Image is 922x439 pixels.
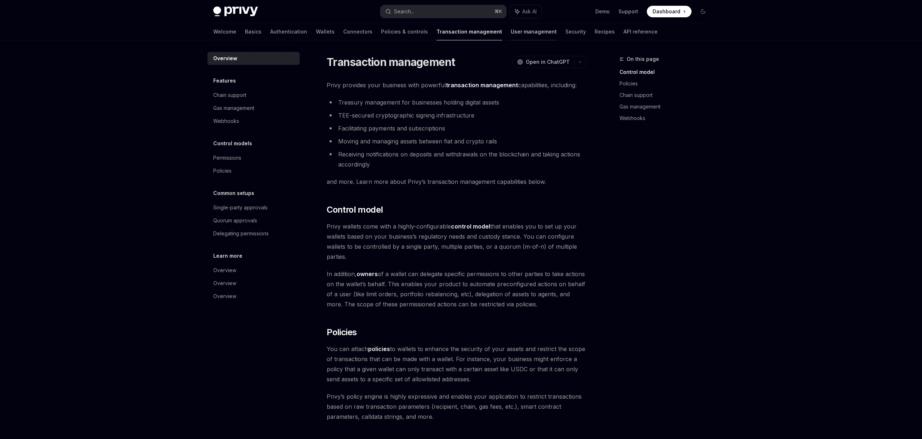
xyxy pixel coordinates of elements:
[213,154,241,162] div: Permissions
[327,110,586,120] li: TEE-secured cryptographic signing infrastructure
[213,189,254,198] h5: Common setups
[595,8,610,15] a: Demo
[526,58,570,66] span: Open in ChatGPT
[327,221,586,262] span: Privy wallets come with a highly-configurable that enables you to set up your wallets based on yo...
[343,23,372,40] a: Connectors
[619,78,715,89] a: Policies
[213,6,258,17] img: dark logo
[207,89,300,102] a: Chain support
[213,23,236,40] a: Welcome
[394,7,414,16] div: Search...
[245,23,261,40] a: Basics
[213,91,246,99] div: Chain support
[207,52,300,65] a: Overview
[213,229,269,238] div: Delegating permissions
[213,167,232,175] div: Policies
[213,203,268,212] div: Single-party approvals
[437,23,502,40] a: Transaction management
[327,177,586,187] span: and more. Learn more about Privy’s transaction management capabilities below.
[327,327,357,338] span: Policies
[381,23,428,40] a: Policies & controls
[213,76,236,85] h5: Features
[207,102,300,115] a: Gas management
[207,227,300,240] a: Delegating permissions
[213,279,236,288] div: Overview
[213,117,239,125] div: Webhooks
[619,101,715,112] a: Gas management
[619,89,715,101] a: Chain support
[207,151,300,164] a: Permissions
[327,123,586,133] li: Facilitating payments and subscriptions
[510,5,542,18] button: Ask AI
[207,164,300,177] a: Policies
[653,8,680,15] span: Dashboard
[327,344,586,384] span: You can attach to wallets to enhance the security of your assets and restrict the scope of transa...
[213,54,237,63] div: Overview
[213,216,257,225] div: Quorum approvals
[368,345,390,353] a: policies
[627,55,659,63] span: On this page
[619,66,715,78] a: Control model
[623,23,658,40] a: API reference
[207,115,300,128] a: Webhooks
[327,136,586,146] li: Moving and managing assets between fiat and crypto rails
[327,204,383,216] span: Control model
[697,6,709,17] button: Toggle dark mode
[618,8,638,15] a: Support
[316,23,335,40] a: Wallets
[595,23,615,40] a: Recipes
[327,269,586,309] span: In addition, of a wallet can delegate specific permissions to other parties to take actions on th...
[270,23,307,40] a: Authentication
[446,81,518,89] strong: transaction management
[327,97,586,107] li: Treasury management for businesses holding digital assets
[213,266,236,275] div: Overview
[213,104,254,112] div: Gas management
[647,6,691,17] a: Dashboard
[207,290,300,303] a: Overview
[207,201,300,214] a: Single-party approvals
[511,23,557,40] a: User management
[327,80,586,90] span: Privy provides your business with powerful capabilities, including:
[565,23,586,40] a: Security
[213,139,252,148] h5: Control models
[327,56,455,68] h1: Transaction management
[327,149,586,169] li: Receiving notifications on deposits and withdrawals on the blockchain and taking actions accordingly
[213,292,236,301] div: Overview
[513,56,574,68] button: Open in ChatGPT
[207,264,300,277] a: Overview
[327,391,586,422] span: Privy’s policy engine is highly expressive and enables your application to restrict transactions ...
[213,252,242,260] h5: Learn more
[451,223,490,230] a: control model
[522,8,537,15] span: Ask AI
[380,5,506,18] button: Search...⌘K
[619,112,715,124] a: Webhooks
[494,9,502,14] span: ⌘ K
[207,277,300,290] a: Overview
[357,270,378,278] a: owners
[207,214,300,227] a: Quorum approvals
